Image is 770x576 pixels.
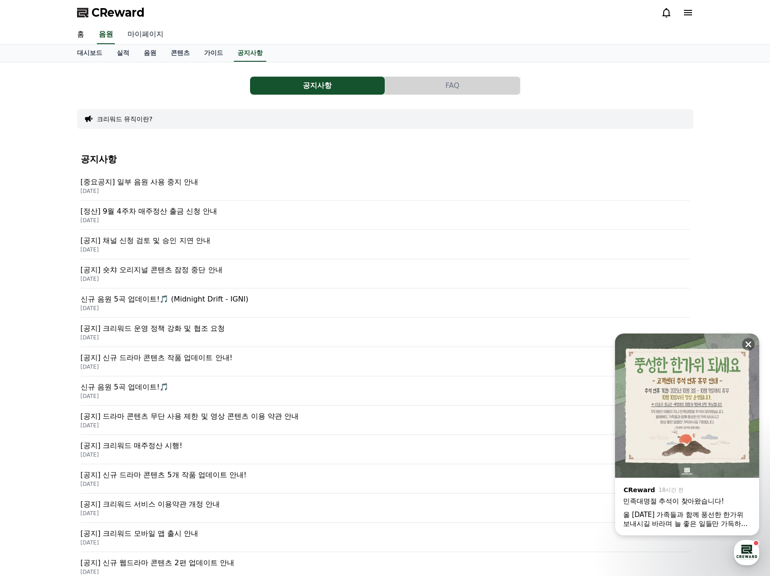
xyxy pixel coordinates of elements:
p: [DATE] [81,480,690,488]
span: CReward [91,5,145,20]
p: [공지] 신규 드라마 콘텐츠 5개 작품 업데이트 안내! [81,470,690,480]
p: [DATE] [81,305,690,312]
p: [공지] 크리워드 서비스 이용약관 개정 안내 [81,499,690,510]
a: 음원 [137,45,164,62]
a: 마이페이지 [120,25,171,44]
button: FAQ [385,77,520,95]
p: [DATE] [81,451,690,458]
span: 홈 [28,299,34,306]
p: [DATE] [81,539,690,546]
a: 신규 음원 5곡 업데이트!🎵 [DATE] [81,376,690,406]
a: [중요공지] 일부 음원 사용 중지 안내 [DATE] [81,171,690,201]
a: [공지] 숏챠 오리지널 콘텐츠 잠정 중단 안내 [DATE] [81,259,690,288]
p: [DATE] [81,568,690,576]
a: 신규 음원 5곡 업데이트!🎵 (Midnight Drift - IGNI) [DATE] [81,288,690,318]
a: [공지] 채널 신청 검토 및 승인 지연 안내 [DATE] [81,230,690,259]
p: [중요공지] 일부 음원 사용 중지 안내 [81,177,690,187]
p: [DATE] [81,363,690,370]
button: 크리워드 뮤직이란? [97,114,153,123]
a: 설정 [116,286,173,308]
p: [DATE] [81,275,690,283]
span: 설정 [139,299,150,306]
a: [공지] 신규 드라마 콘텐츠 작품 업데이트 안내! [DATE] [81,347,690,376]
a: [공지] 크리워드 운영 정책 강화 및 협조 요청 [DATE] [81,318,690,347]
a: 대화 [59,286,116,308]
p: [DATE] [81,393,690,400]
p: [공지] 드라마 콘텐츠 무단 사용 제한 및 영상 콘텐츠 이용 약관 안내 [81,411,690,422]
p: 신규 음원 5곡 업데이트!🎵 (Midnight Drift - IGNI) [81,294,690,305]
button: 공지사항 [250,77,385,95]
a: 대시보드 [70,45,109,62]
a: 가이드 [197,45,230,62]
p: [공지] 신규 웹드라마 콘텐츠 2편 업데이트 안내 [81,558,690,568]
a: [공지] 크리워드 매주정산 시행! [DATE] [81,435,690,464]
a: 음원 [97,25,115,44]
p: [공지] 크리워드 모바일 앱 출시 안내 [81,528,690,539]
p: 신규 음원 5곡 업데이트!🎵 [81,382,690,393]
p: [공지] 숏챠 오리지널 콘텐츠 잠정 중단 안내 [81,265,690,275]
a: CReward [77,5,145,20]
h4: 공지사항 [81,154,690,164]
a: [공지] 크리워드 서비스 이용약관 개정 안내 [DATE] [81,494,690,523]
p: [DATE] [81,217,690,224]
a: [공지] 크리워드 모바일 앱 출시 안내 [DATE] [81,523,690,552]
a: 공지사항 [234,45,266,62]
a: [정산] 9월 4주차 매주정산 출금 신청 안내 [DATE] [81,201,690,230]
p: [공지] 크리워드 운영 정책 강화 및 협조 요청 [81,323,690,334]
p: [공지] 채널 신청 검토 및 승인 지연 안내 [81,235,690,246]
a: 홈 [3,286,59,308]
a: 홈 [70,25,91,44]
p: [공지] 신규 드라마 콘텐츠 작품 업데이트 안내! [81,352,690,363]
a: 콘텐츠 [164,45,197,62]
p: [DATE] [81,246,690,253]
p: [정산] 9월 4주차 매주정산 출금 신청 안내 [81,206,690,217]
a: [공지] 드라마 콘텐츠 무단 사용 제한 및 영상 콘텐츠 이용 약관 안내 [DATE] [81,406,690,435]
a: [공지] 신규 드라마 콘텐츠 5개 작품 업데이트 안내! [DATE] [81,464,690,494]
p: [DATE] [81,510,690,517]
p: [DATE] [81,334,690,341]
p: [DATE] [81,187,690,195]
p: [공지] 크리워드 매주정산 시행! [81,440,690,451]
a: 실적 [109,45,137,62]
p: [DATE] [81,422,690,429]
span: 대화 [82,300,93,307]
